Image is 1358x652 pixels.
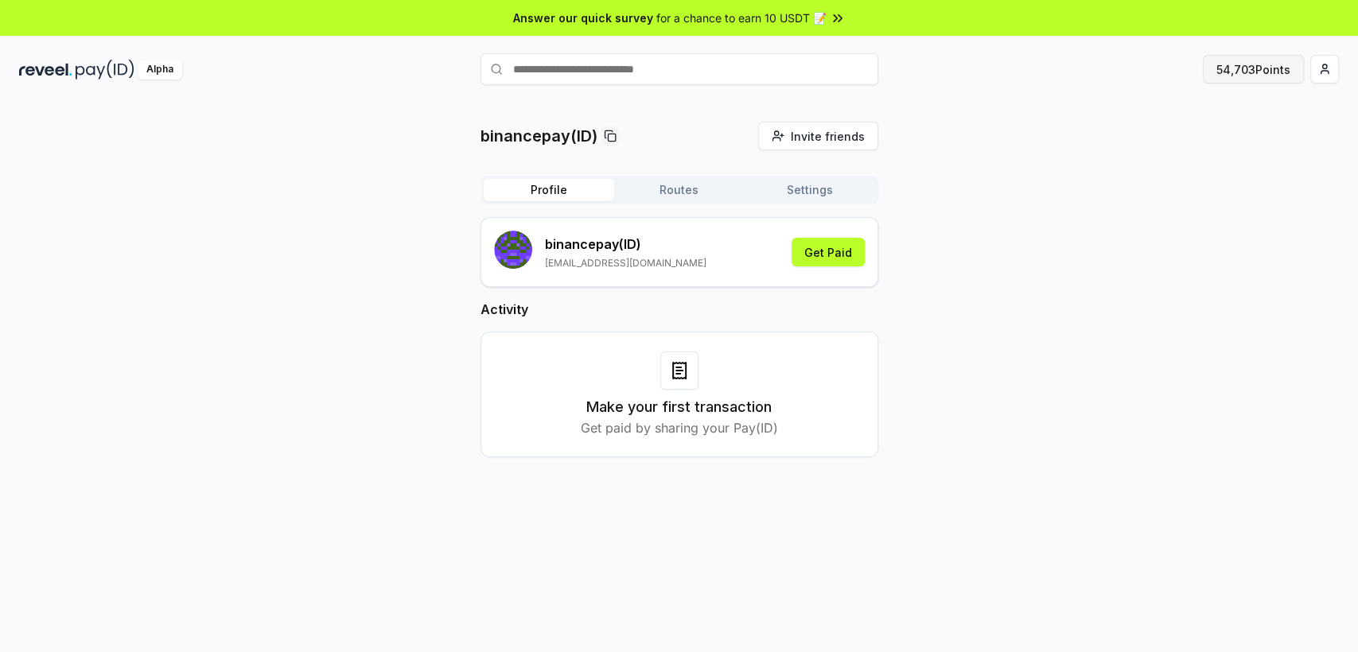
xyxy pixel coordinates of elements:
div: Alpha [138,60,182,80]
p: binancepay (ID) [545,235,706,254]
img: pay_id [76,60,134,80]
p: binancepay(ID) [481,125,597,147]
button: Invite friends [758,122,878,150]
span: Invite friends [791,128,865,145]
img: reveel_dark [19,60,72,80]
p: Get paid by sharing your Pay(ID) [581,418,778,437]
h2: Activity [481,300,878,319]
p: [EMAIL_ADDRESS][DOMAIN_NAME] [545,257,706,270]
span: Answer our quick survey [513,10,653,26]
span: for a chance to earn 10 USDT 📝 [656,10,827,26]
h3: Make your first transaction [586,396,772,418]
button: Routes [614,179,745,201]
button: Settings [745,179,875,201]
button: 54,703Points [1203,55,1304,83]
button: Get Paid [792,238,865,266]
button: Profile [484,179,614,201]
